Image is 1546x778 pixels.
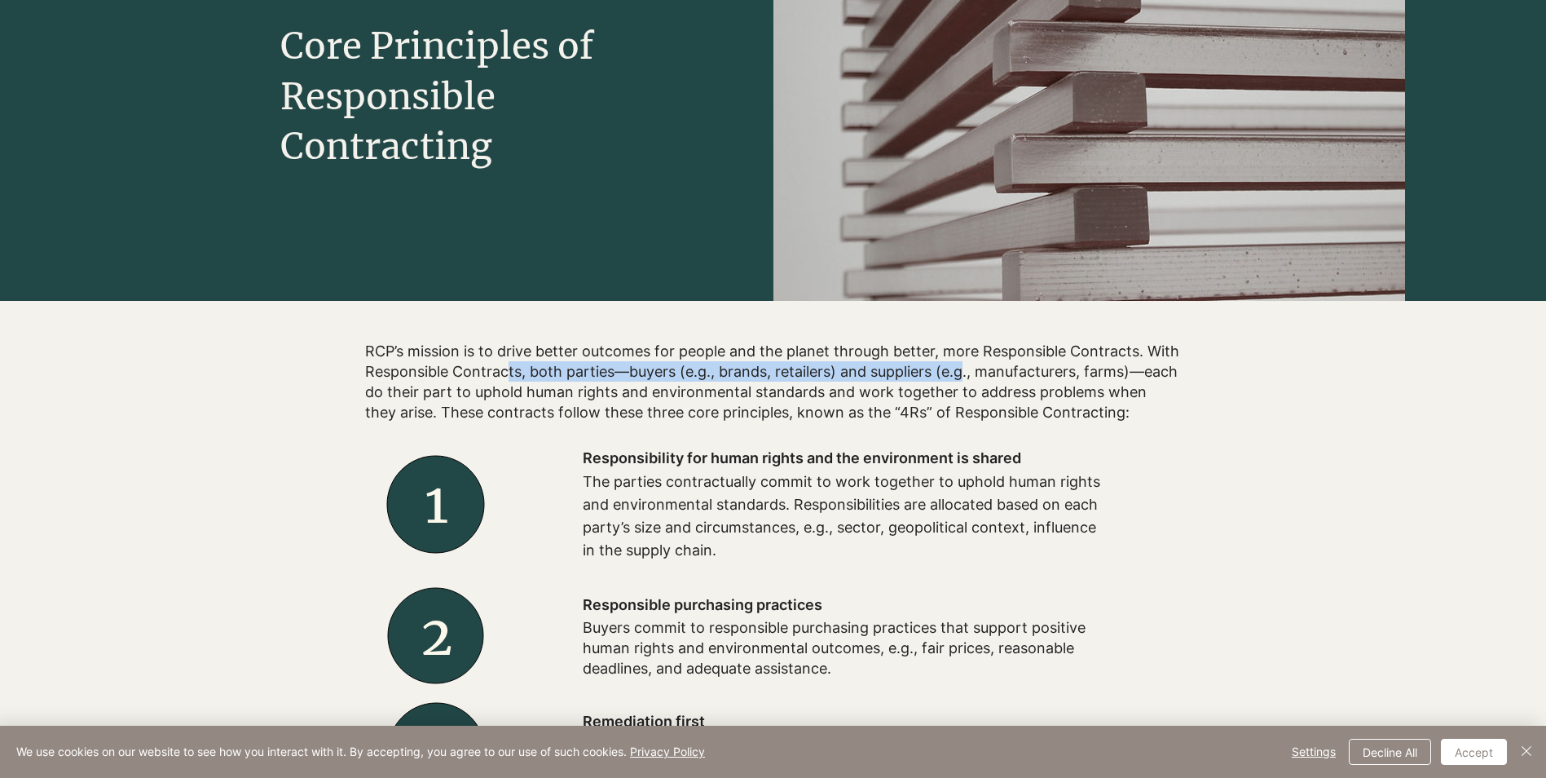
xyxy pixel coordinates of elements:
span: Settings [1292,740,1336,764]
h2: 1 [355,466,518,542]
a: Privacy Policy [630,745,705,758]
h2: 2 [355,599,518,674]
span: Remediation first [583,713,705,730]
span: Responsible purchasing practices [583,596,822,613]
p: The parties contractually commit to work together to uphold human rights and environmental standa... [583,471,1104,562]
button: Decline All [1349,739,1431,765]
h2: RCP’s mission is to drive better outcomes for people and the planet through better, more Responsi... [365,341,1180,423]
span: Responsibility for human rights and the environment is shared [583,449,1021,466]
button: Accept [1441,739,1507,765]
span: We use cookies on our website to see how you interact with it. By accepting, you agree to our use... [16,745,705,759]
img: Close [1517,741,1536,761]
p: Buyers commit to responsible purchasing practices that support positive human rights and environm... [583,617,1104,679]
h1: Core Principles of Responsible Contracting [280,21,646,172]
button: Close [1517,739,1536,765]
